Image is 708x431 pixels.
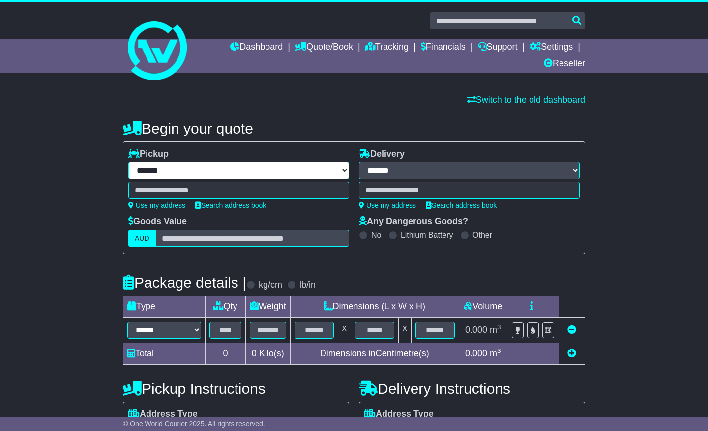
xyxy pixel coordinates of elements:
label: Address Type [128,409,198,420]
h4: Package details | [123,274,246,291]
label: AUD [128,230,156,247]
label: Any Dangerous Goods? [359,216,468,227]
h4: Pickup Instructions [123,380,349,397]
span: 0 [252,349,257,358]
span: 0.000 [465,349,487,358]
a: Dashboard [230,39,283,56]
a: Quote/Book [295,39,353,56]
sup: 3 [497,323,501,331]
td: Qty [206,296,246,318]
a: Tracking [365,39,409,56]
a: Use my address [359,201,416,209]
h4: Begin your quote [123,120,585,136]
label: Delivery [359,149,405,160]
td: Dimensions (L x W x H) [290,296,459,318]
label: Lithium Battery [401,230,453,240]
a: Settings [530,39,573,56]
a: Financials [421,39,466,56]
td: Dimensions in Centimetre(s) [290,343,459,365]
label: Other [472,230,492,240]
td: Total [123,343,206,365]
label: Pickup [128,149,169,160]
td: Weight [246,296,291,318]
a: Add new item [567,349,576,358]
span: m [490,349,501,358]
td: Type [123,296,206,318]
span: 0.000 [465,325,487,335]
td: Kilo(s) [246,343,291,365]
a: Switch to the old dashboard [467,95,585,105]
label: No [371,230,381,240]
a: Use my address [128,201,185,209]
a: Search address book [426,201,497,209]
a: Remove this item [567,325,576,335]
td: 0 [206,343,246,365]
a: Reseller [544,56,585,73]
td: x [398,318,411,343]
label: Address Type [364,409,434,420]
span: m [490,325,501,335]
label: kg/cm [259,280,282,291]
a: Search address book [195,201,266,209]
h4: Delivery Instructions [359,380,585,397]
td: Volume [459,296,507,318]
label: Goods Value [128,216,187,227]
span: © One World Courier 2025. All rights reserved. [123,420,265,428]
label: lb/in [299,280,316,291]
td: x [338,318,351,343]
sup: 3 [497,347,501,354]
a: Support [478,39,518,56]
